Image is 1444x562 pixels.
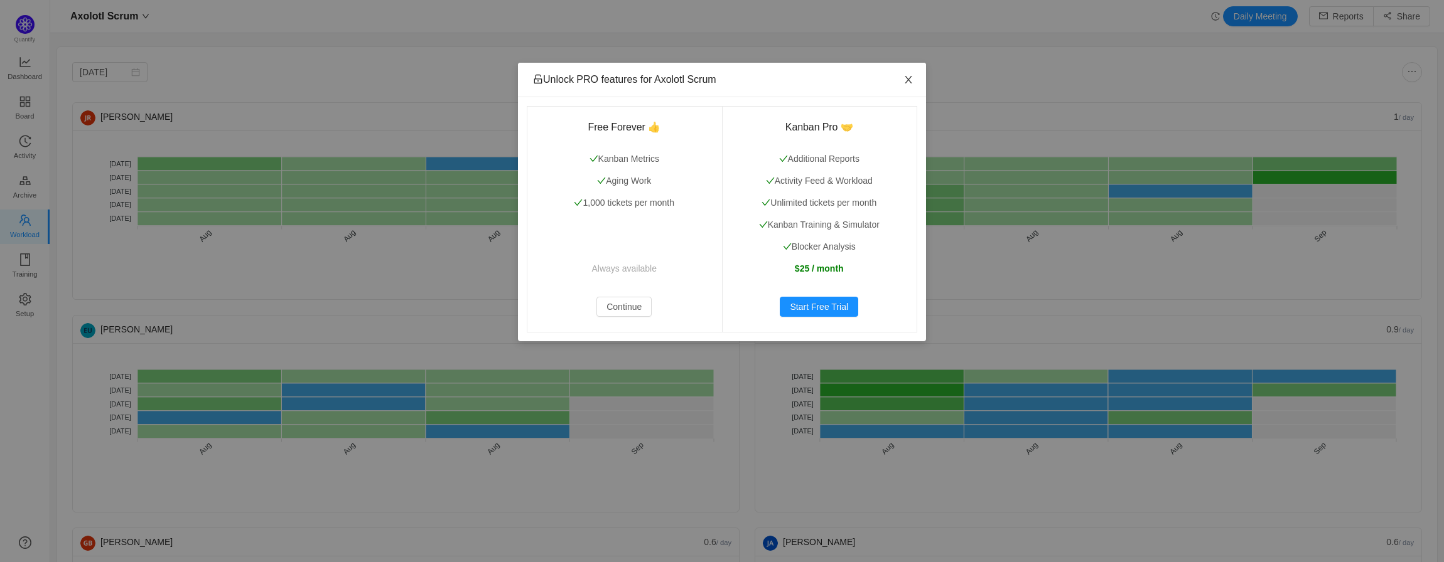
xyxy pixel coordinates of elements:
span: Unlock PRO features for Axolotl Scrum [533,74,716,85]
h3: Free Forever 👍 [542,121,707,134]
i: icon: check [783,242,792,251]
p: Aging Work [542,174,707,188]
i: icon: check [759,220,768,229]
p: Unlimited tickets per month [737,196,902,209]
p: Activity Feed & Workload [737,174,902,188]
i: icon: check [597,176,606,185]
span: 1,000 tickets per month [574,198,674,208]
strong: $25 / month [795,263,844,273]
i: icon: check [590,154,598,163]
button: Continue [596,297,652,317]
p: Always available [542,262,707,275]
i: icon: check [762,198,770,207]
p: Additional Reports [737,152,902,166]
i: icon: check [779,154,788,163]
p: Blocker Analysis [737,240,902,253]
button: Start Free Trial [780,297,858,317]
p: Kanban Training & Simulator [737,218,902,231]
i: icon: close [903,75,913,85]
button: Close [891,63,926,98]
i: icon: check [766,176,775,185]
h3: Kanban Pro 🤝 [737,121,902,134]
p: Kanban Metrics [542,152,707,166]
i: icon: check [574,198,583,207]
i: icon: unlock [533,74,543,84]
